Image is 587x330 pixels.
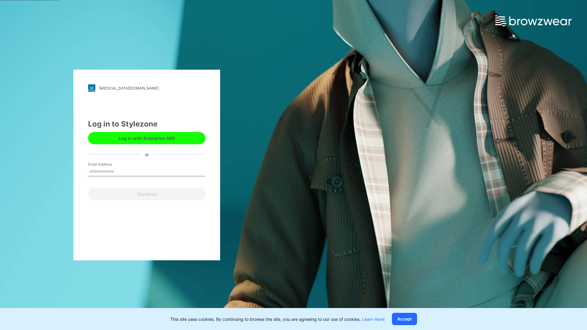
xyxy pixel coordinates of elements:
[99,86,159,90] div: [MEDICAL_DATA][DOMAIN_NAME]
[392,313,417,325] button: Accept
[88,84,205,92] a: [MEDICAL_DATA][DOMAIN_NAME]
[140,151,154,157] div: or
[88,119,205,130] div: Log in to Stylezone
[495,15,572,26] img: browzwear-logo.e42bd6dac1945053ebaf764b6aa21510.svg
[170,316,385,322] p: This site uses cookies. By continuing to browse the site, you are agreeing to our use of cookies.
[362,317,385,322] a: Learn more
[88,132,205,144] button: Log in with Enterprise SSO
[88,162,131,167] label: Email Address
[88,84,95,92] img: stylezone-logo.562084cfcfab977791bfbf7441f1a819.svg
